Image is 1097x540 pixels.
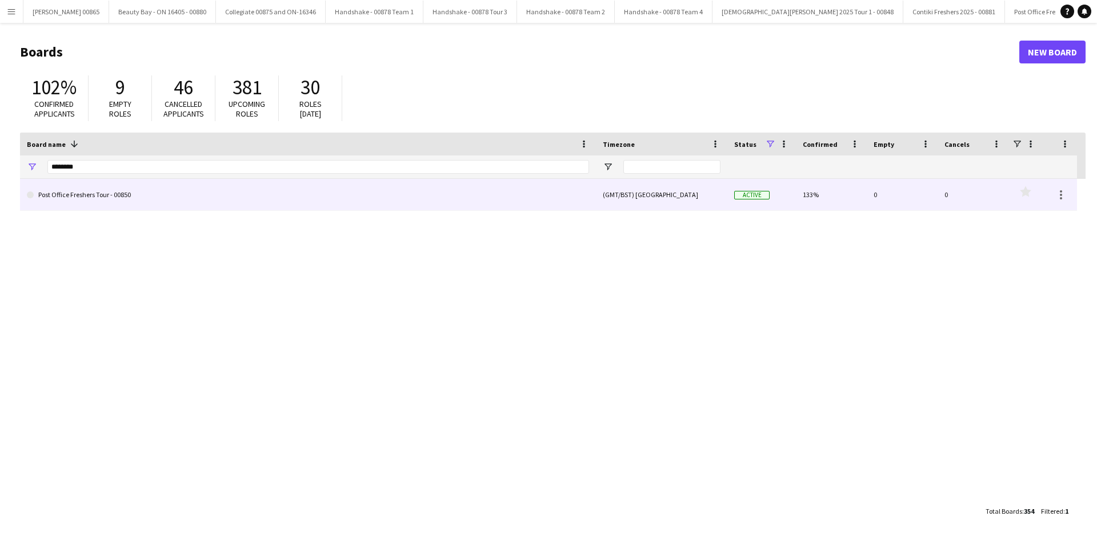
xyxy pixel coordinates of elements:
span: 9 [115,75,125,100]
a: New Board [1019,41,1086,63]
h1: Boards [20,43,1019,61]
span: Confirmed applicants [34,99,75,119]
div: (GMT/BST) [GEOGRAPHIC_DATA] [596,179,727,210]
button: Open Filter Menu [603,162,613,172]
a: Post Office Freshers Tour - 00850 [27,179,589,211]
input: Board name Filter Input [47,160,589,174]
span: Upcoming roles [229,99,265,119]
button: Open Filter Menu [27,162,37,172]
span: Cancels [944,140,970,149]
button: [DEMOGRAPHIC_DATA][PERSON_NAME] 2025 Tour 1 - 00848 [712,1,903,23]
button: Handshake - 00878 Team 4 [615,1,712,23]
span: Confirmed [803,140,838,149]
span: Roles [DATE] [299,99,322,119]
div: : [1041,500,1068,522]
div: 0 [938,179,1008,210]
button: Handshake - 00878 Team 2 [517,1,615,23]
span: Empty [874,140,894,149]
span: Empty roles [109,99,131,119]
span: 46 [174,75,193,100]
span: 1 [1065,507,1068,515]
div: 0 [867,179,938,210]
span: Status [734,140,756,149]
span: Filtered [1041,507,1063,515]
input: Timezone Filter Input [623,160,720,174]
span: Timezone [603,140,635,149]
span: 381 [233,75,262,100]
span: 102% [31,75,77,100]
button: Handshake - 00878 Team 1 [326,1,423,23]
button: Handshake - 00878 Tour 3 [423,1,517,23]
div: 133% [796,179,867,210]
span: Cancelled applicants [163,99,204,119]
span: Board name [27,140,66,149]
span: Active [734,191,770,199]
span: 354 [1024,507,1034,515]
button: [PERSON_NAME] 00865 [23,1,109,23]
span: 30 [301,75,320,100]
button: Collegiate 00875 and ON-16346 [216,1,326,23]
button: Beauty Bay - ON 16405 - 00880 [109,1,216,23]
span: Total Boards [986,507,1022,515]
div: : [986,500,1034,522]
button: Contiki Freshers 2025 - 00881 [903,1,1005,23]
